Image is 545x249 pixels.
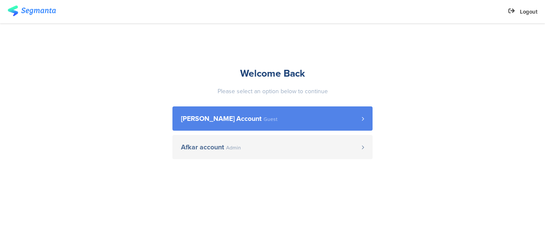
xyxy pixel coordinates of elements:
a: Afkar account Admin [172,135,373,159]
span: Guest [264,117,278,122]
span: Admin [226,145,241,150]
span: Afkar account [181,144,224,151]
span: Logout [520,8,537,16]
span: [PERSON_NAME] Account [181,115,261,122]
div: Welcome Back [172,66,373,80]
div: Please select an option below to continue [172,87,373,96]
img: segmanta logo [8,6,56,16]
a: [PERSON_NAME] Account Guest [172,106,373,131]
